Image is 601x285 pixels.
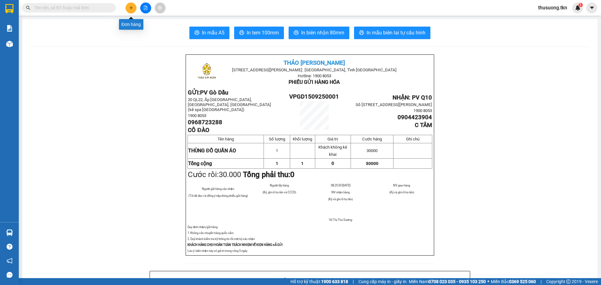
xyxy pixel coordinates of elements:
span: VPGD1509250001 [289,93,339,100]
span: Miền Nam [409,278,486,285]
span: 1 [579,3,582,7]
span: Người lấy hàng [270,184,289,187]
span: printer [294,30,299,36]
strong: GỬI: [188,89,228,96]
span: copyright [566,279,571,284]
span: Ghi chú [406,137,419,141]
span: Tên hàng [218,137,234,141]
button: caret-down [586,3,597,13]
span: Giá trị [327,137,338,141]
span: Cước hàng [362,137,382,141]
span: file-add [143,6,148,10]
span: (Tôi đã đọc và đồng ý nộp đúng phiếu gửi hàng) [188,194,248,197]
span: 30000 [367,148,378,153]
span: | [541,278,542,285]
span: 1. Không vân chuyển hàng quốc cấm [187,231,234,235]
button: printerIn mẫu biên lai tự cấu hình [354,27,430,39]
span: printer [194,30,199,36]
button: printerIn biên nhận 80mm [289,27,349,39]
li: [STREET_ADDRESS][PERSON_NAME]. [GEOGRAPHIC_DATA], Tỉnh [GEOGRAPHIC_DATA] [59,15,262,23]
span: notification [7,258,13,264]
span: (Ký, ghi rõ họ tên và CCCD) [263,191,296,194]
span: Miền Bắc [491,278,536,285]
span: Số lượng [269,137,285,141]
button: plus [126,3,136,13]
span: Cung cấp máy in - giấy in: [358,278,407,285]
span: NV nhận hàng [331,191,350,194]
span: 0968723288 [188,119,222,126]
strong: Tổng phải thu: [243,170,295,179]
span: THÙNG ĐỒ QUẦN ÁO [188,148,236,154]
img: warehouse-icon [6,41,13,47]
span: (Ký và ghi rõ họ tên) [389,191,414,194]
strong: 0708 023 035 - 0935 103 250 [429,279,486,284]
span: C TÂM [415,122,432,129]
span: Quy định nhận/gửi hàng [187,225,218,229]
span: In mẫu biên lai tự cấu hình [367,29,425,37]
button: printerIn mẫu A5 [189,27,229,39]
span: In biên nhận 80mm [301,29,344,37]
span: 0904423904 [398,114,432,121]
span: 2. Quý khách kiểm tra kỹ thông tin rồi mới ký xác nhận [187,237,255,241]
span: caret-down [589,5,595,11]
span: ⚪️ [487,280,489,283]
span: 30000 [366,161,378,166]
span: PV Gò Dầu [200,89,228,96]
img: solution-icon [6,25,13,32]
input: Tìm tên, số ĐT hoặc mã đơn [34,4,108,11]
span: In mẫu A5 [202,29,224,37]
img: warehouse-icon [6,229,13,236]
span: printer [239,30,244,36]
img: logo-vxr [5,4,13,13]
span: THẢO [PERSON_NAME] [284,59,345,66]
span: NV giao hàng [393,184,410,187]
span: Cước rồi: [188,170,295,179]
strong: 0369 525 060 [509,279,536,284]
span: In tem 100mm [247,29,279,37]
span: 0 [290,170,295,179]
span: 1 [301,161,304,166]
span: Hotline: 1900 8053 [298,74,331,78]
span: 1900 8053 [188,113,206,118]
span: plus [129,6,133,10]
span: 20 QL22, Ấp [GEOGRAPHIC_DATA], [GEOGRAPHIC_DATA], [GEOGRAPHIC_DATA] (kế spa [GEOGRAPHIC_DATA]) [188,97,271,112]
span: [STREET_ADDRESS][PERSON_NAME]. [GEOGRAPHIC_DATA], Tỉnh [GEOGRAPHIC_DATA] [232,68,397,72]
span: printer [359,30,364,36]
span: Người gửi hàng xác nhận [202,187,234,191]
span: Khối lượng [293,137,312,141]
span: Lưu ý: biên nhận này có giá trị trong vòng 5 ngày [187,249,247,252]
span: NHẬN: PV Q10 [393,94,432,101]
span: 1 [276,161,278,166]
span: 1900 8053 [414,108,432,113]
sup: 1 [578,3,583,7]
button: aim [155,3,166,13]
span: CÔ ĐÀO [188,127,209,134]
strong: Tổng cộng [188,160,212,166]
span: PHIẾU GỬI HÀNG HÓA [289,79,340,85]
span: 08:25:59 [DATE] [331,184,350,187]
span: 0 [331,161,334,166]
span: Hỗ trợ kỹ thuật: [290,278,348,285]
span: search [26,6,30,10]
span: (Ký và ghi rõ họ tên) [328,197,353,201]
li: Hotline: 1900 8153 [59,23,262,31]
span: Khách không kê khai [318,145,347,157]
span: message [7,272,13,278]
span: 1 [276,148,278,153]
img: logo.jpg [8,8,39,39]
button: file-add [140,3,151,13]
strong: 1900 633 818 [321,279,348,284]
span: question-circle [7,244,13,250]
strong: KHÁCH HÀNG CHỊU HOÀN TOÀN TRÁCH NHIỆM VỀ KIỆN HÀNG ĐÃ GỬI [187,243,283,247]
button: printerIn tem 100mm [234,27,284,39]
img: logo [191,57,222,88]
b: GỬI : PV Gò Dầu [8,45,70,56]
span: thusuong.tkn [533,4,572,12]
span: | [353,278,354,285]
div: Đơn hàng [119,19,143,30]
span: aim [158,6,162,10]
span: Số [STREET_ADDRESS][PERSON_NAME] [356,102,432,107]
img: icon-new-feature [575,5,581,11]
span: 30.000 [219,170,241,179]
span: Võ Thị Thu Sương [329,218,352,221]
